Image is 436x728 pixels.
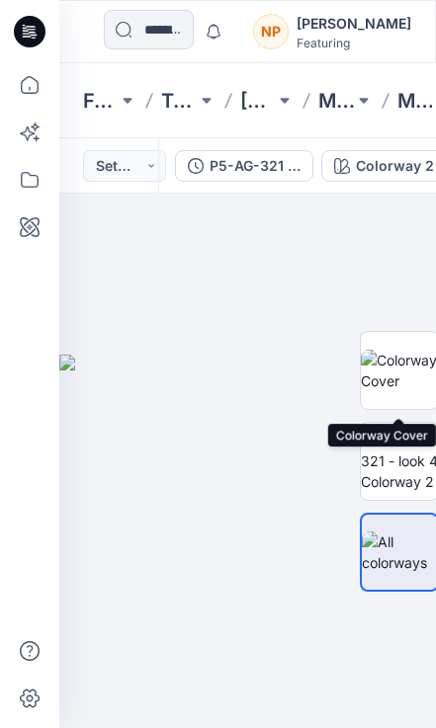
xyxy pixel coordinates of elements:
[83,87,118,115] a: Folders
[297,12,411,36] div: [PERSON_NAME]
[240,87,275,115] a: [PERSON_NAME]
[297,36,411,50] div: Featuring
[210,155,301,177] div: P5-AG-321 - look 4
[161,87,196,115] a: Trainees assignment
[356,155,434,177] div: Colorway 2
[397,87,432,115] p: Mini collection - look 3 - bottom
[318,87,353,115] a: Mini collection
[175,150,313,182] button: P5-AG-321 - look 4
[253,14,289,49] div: NP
